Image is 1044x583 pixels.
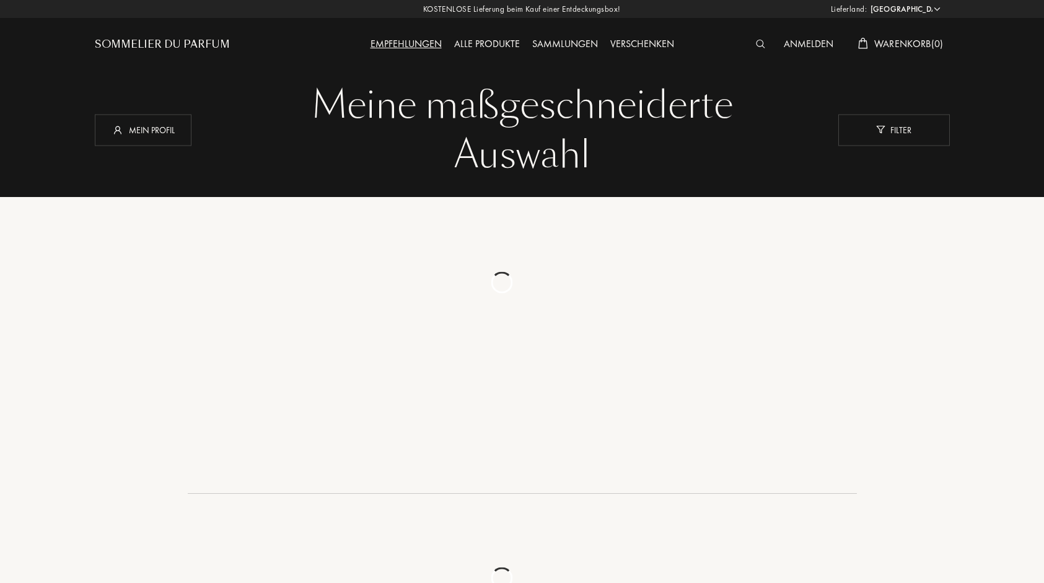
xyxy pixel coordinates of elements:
[874,37,944,50] span: Warenkorb ( 0 )
[858,38,868,49] img: cart_white.svg
[448,37,526,50] a: Alle Produkte
[932,4,942,14] img: arrow_w.png
[756,40,765,48] img: search_icn_white.svg
[95,37,230,52] a: Sommelier du Parfum
[364,37,448,53] div: Empfehlungen
[526,37,604,50] a: Sammlungen
[831,3,867,15] span: Lieferland:
[778,37,840,53] div: Anmelden
[876,126,885,134] img: new_filter_w.svg
[838,114,950,146] div: Filter
[364,37,448,50] a: Empfehlungen
[448,37,526,53] div: Alle Produkte
[604,37,680,50] a: Verschenken
[104,130,941,180] div: Auswahl
[778,37,840,50] a: Anmelden
[112,123,124,136] img: profil_icn_w.svg
[104,81,941,130] div: Meine maßgeschneiderte
[604,37,680,53] div: Verschenken
[526,37,604,53] div: Sammlungen
[95,114,191,146] div: Mein Profil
